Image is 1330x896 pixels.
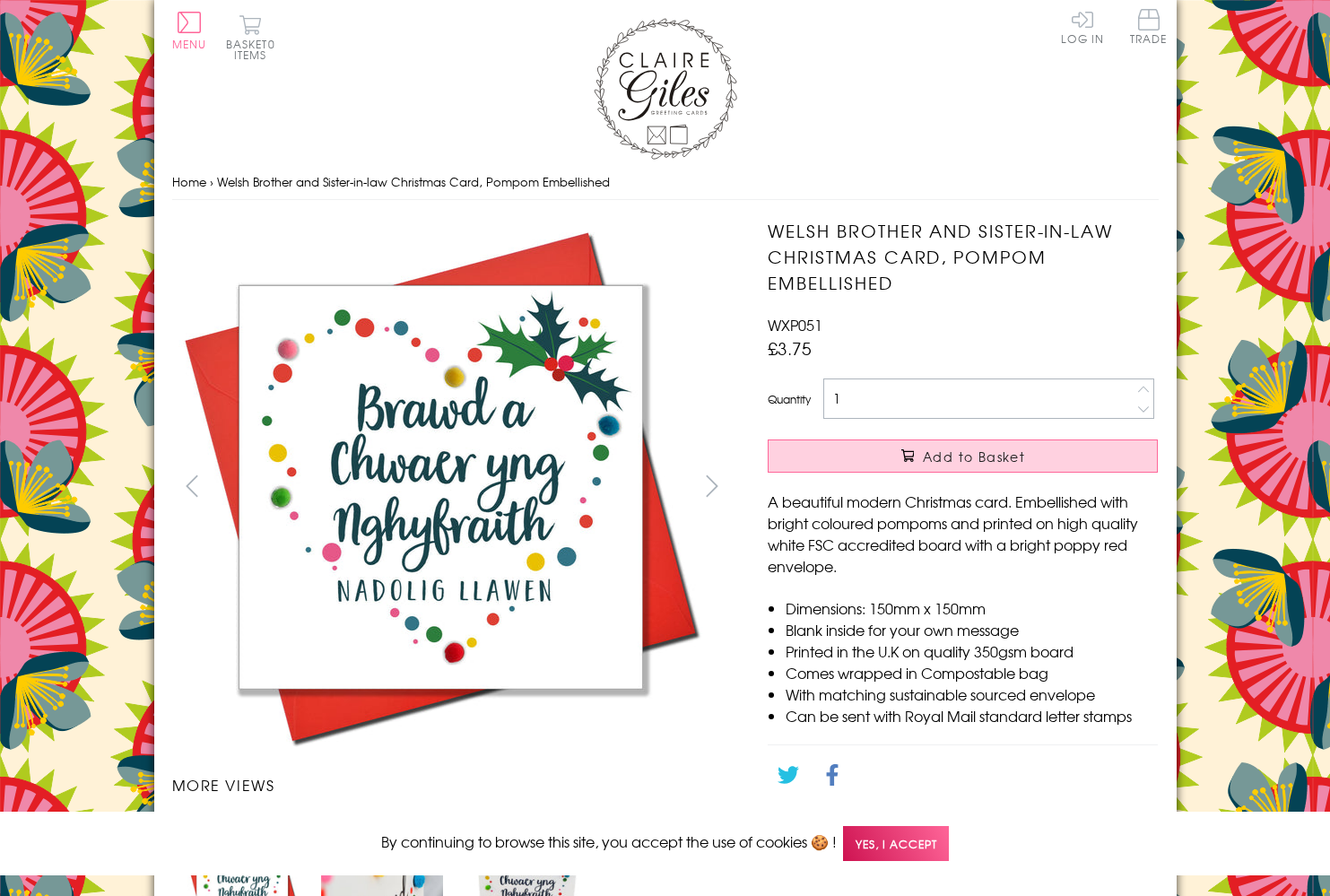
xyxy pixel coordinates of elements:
[172,465,213,506] button: prev
[786,619,1158,640] li: Blank inside for your own message
[843,826,949,861] span: Yes, I accept
[691,465,732,506] button: next
[1061,9,1104,44] a: Log In
[786,597,1158,619] li: Dimensions: 150mm x 150mm
[172,173,206,190] a: Home
[786,640,1158,662] li: Printed in the U.K on quality 350gsm board
[786,683,1158,705] li: With matching sustainable sourced envelope
[768,335,812,361] span: £3.75
[923,448,1025,465] span: Add to Basket
[768,314,822,335] span: WXP051
[1130,9,1168,48] a: Trade
[217,173,610,190] span: Welsh Brother and Sister-in-law Christmas Card, Pompom Embellished
[1130,9,1168,44] span: Trade
[210,173,213,190] span: ›
[768,391,811,407] label: Quantity
[234,36,275,63] span: 0 items
[172,218,710,756] img: Welsh Brother and Sister-in-law Christmas Card, Pompom Embellished
[768,439,1158,473] button: Add to Basket
[172,164,1159,201] nav: breadcrumbs
[768,218,1158,295] h1: Welsh Brother and Sister-in-law Christmas Card, Pompom Embellished
[172,774,733,796] h3: More views
[226,14,275,60] button: Basket0 items
[172,12,207,49] button: Menu
[768,491,1158,577] p: A beautiful modern Christmas card. Embellished with bright coloured pompoms and printed on high q...
[172,36,207,52] span: Menu
[594,18,737,160] img: Claire Giles Greetings Cards
[786,705,1158,726] li: Can be sent with Royal Mail standard letter stamps
[786,662,1158,683] li: Comes wrapped in Compostable bag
